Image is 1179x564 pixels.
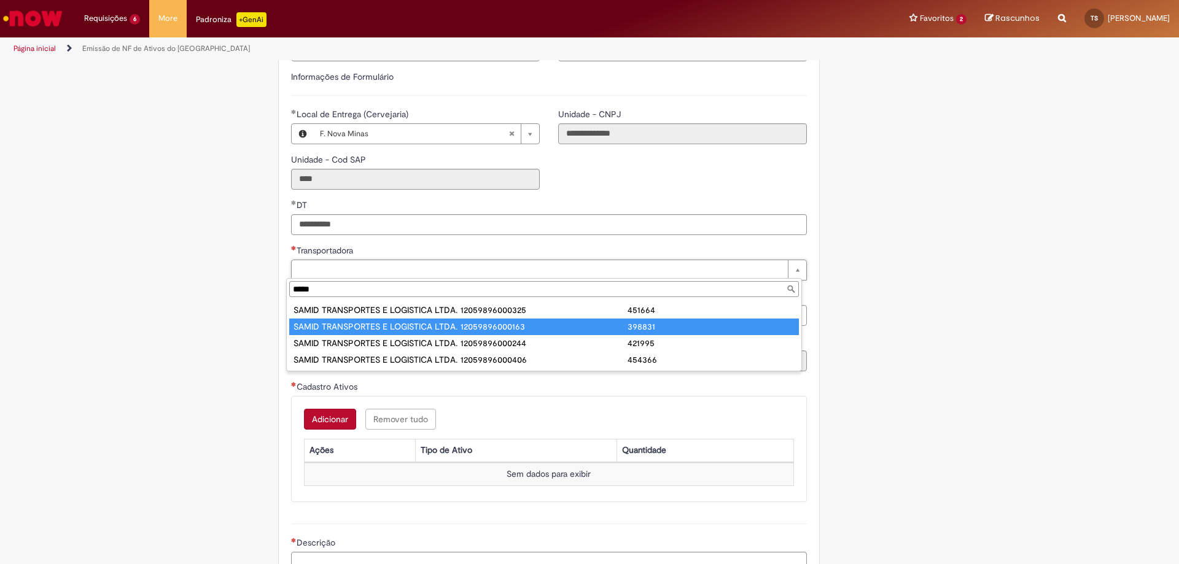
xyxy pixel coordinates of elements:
[294,304,461,316] div: SAMID TRANSPORTES E LOGISTICA LTDA.
[294,353,461,366] div: SAMID TRANSPORTES E LOGISTICA LTDA.
[287,299,801,371] ul: Transportadora
[628,337,795,349] div: 421995
[461,353,628,366] div: 12059896000406
[461,304,628,316] div: 12059896000325
[628,320,795,333] div: 398831
[294,337,461,349] div: SAMID TRANSPORTES E LOGISTICA LTDA.
[461,337,628,349] div: 12059896000244
[461,320,628,333] div: 12059896000163
[628,304,795,316] div: 451664
[294,320,461,333] div: SAMID TRANSPORTES E LOGISTICA LTDA.
[628,353,795,366] div: 454366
